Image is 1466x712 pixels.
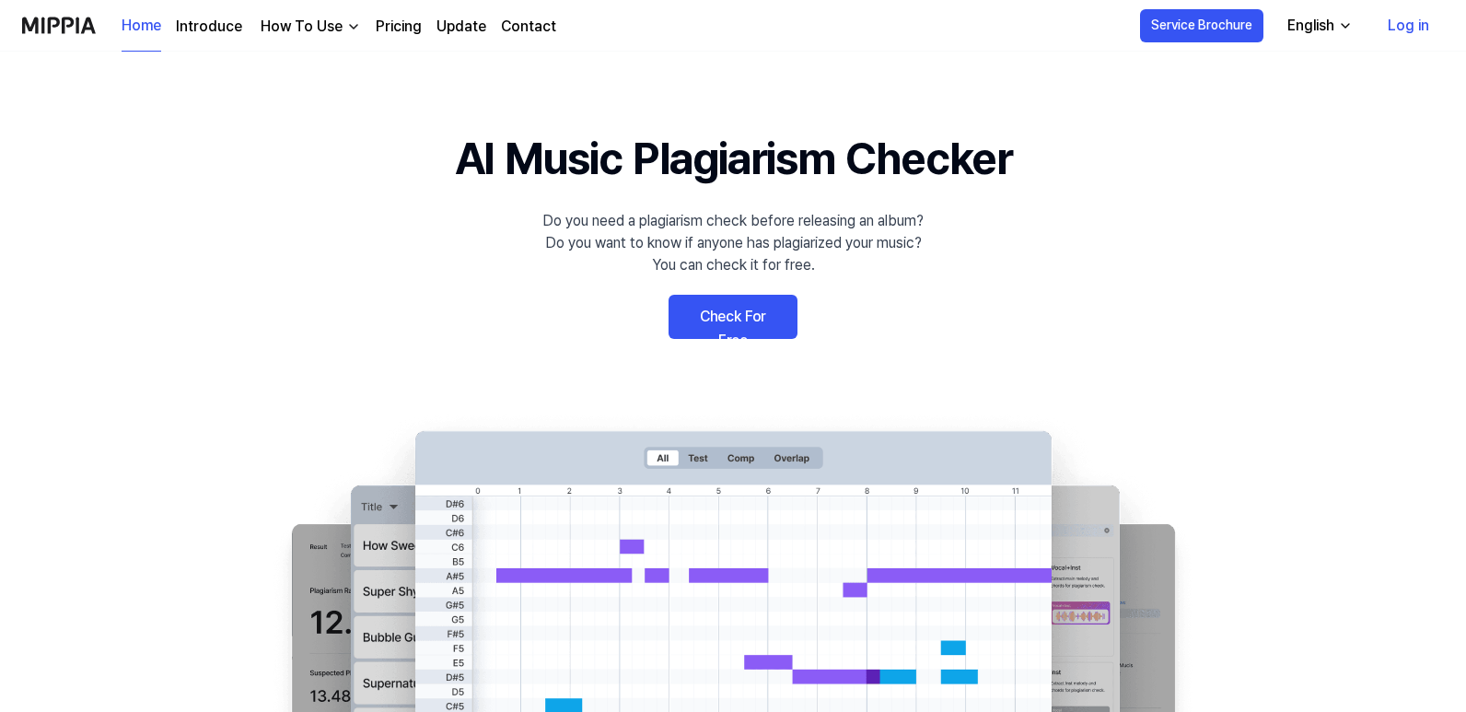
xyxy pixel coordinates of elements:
[455,125,1012,192] h1: AI Music Plagiarism Checker
[669,295,797,339] a: Check For Free
[122,1,161,52] a: Home
[1284,15,1338,37] div: English
[1273,7,1364,44] button: English
[176,16,242,38] a: Introduce
[257,16,346,38] div: How To Use
[257,16,361,38] button: How To Use
[1140,9,1263,42] button: Service Brochure
[542,210,924,276] div: Do you need a plagiarism check before releasing an album? Do you want to know if anyone has plagi...
[501,16,556,38] a: Contact
[346,19,361,34] img: down
[436,16,486,38] a: Update
[376,16,422,38] a: Pricing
